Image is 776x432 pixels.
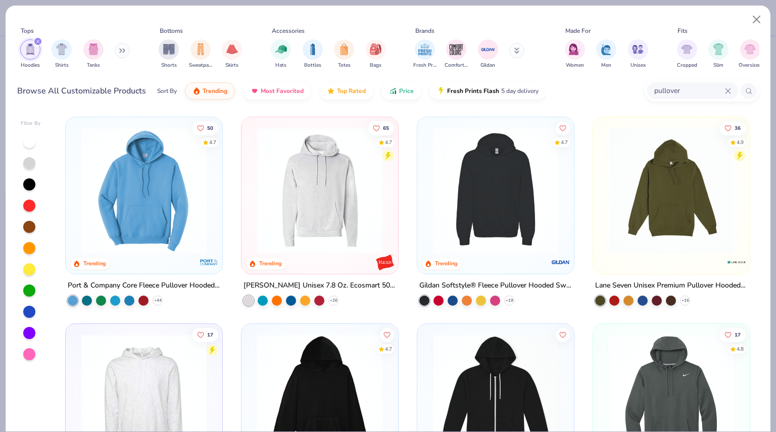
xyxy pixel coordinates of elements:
span: Fresh Prints [413,62,437,69]
button: filter button [271,39,291,69]
div: 4.8 [737,345,744,353]
button: Price [381,82,421,100]
div: Bottoms [160,26,183,35]
button: filter button [739,39,761,69]
span: + 44 [154,298,162,304]
button: Like [719,121,746,135]
img: Cropped Image [681,43,693,55]
div: Brands [415,26,434,35]
button: filter button [708,39,729,69]
span: 36 [735,125,741,130]
div: filter for Tanks [83,39,104,69]
div: [PERSON_NAME] Unisex 7.8 Oz. Ecosmart 50/50 Pullover Hooded Sweatshirt [244,279,396,292]
div: filter for Gildan [478,39,498,69]
div: Gildan Softstyle® Fleece Pullover Hooded Sweatshirt [419,279,572,292]
div: Sort By [157,86,177,95]
img: 1a07cc18-aee9-48c0-bcfb-936d85bd356b [427,127,564,254]
button: filter button [413,39,437,69]
span: Price [399,87,414,95]
span: Bags [370,62,381,69]
div: Accessories [272,26,305,35]
span: Most Favorited [261,87,304,95]
img: Lane Seven logo [726,252,746,272]
span: + 16 [681,298,689,304]
span: Slim [713,62,723,69]
div: filter for Hats [271,39,291,69]
div: Tops [21,26,34,35]
img: Port & Company logo [199,252,219,272]
img: fe3aba7b-4693-4b3e-ab95-a32d4261720b [252,127,388,254]
img: Men Image [601,43,612,55]
img: Gildan Image [480,42,496,57]
button: filter button [159,39,179,69]
button: Like [192,327,219,342]
div: 4.7 [385,345,392,353]
button: Like [192,121,219,135]
button: Like [719,327,746,342]
div: filter for Comfort Colors [445,39,468,69]
span: Sweatpants [189,62,212,69]
button: filter button [628,39,648,69]
img: Tanks Image [88,43,99,55]
img: Fresh Prints Image [417,42,432,57]
button: filter button [596,39,616,69]
div: filter for Bags [366,39,386,69]
span: Gildan [480,62,495,69]
button: filter button [677,39,697,69]
div: filter for Fresh Prints [413,39,437,69]
button: filter button [366,39,386,69]
div: filter for Bottles [303,39,323,69]
span: 17 [735,332,741,337]
span: Men [601,62,611,69]
div: filter for Cropped [677,39,697,69]
div: filter for Skirts [222,39,242,69]
div: 4.7 [561,138,568,146]
img: TopRated.gif [327,87,335,95]
div: Browse All Customizable Products [17,85,146,97]
button: Like [368,121,394,135]
div: 4.7 [210,138,217,146]
span: Comfort Colors [445,62,468,69]
span: Hoodies [21,62,40,69]
div: filter for Men [596,39,616,69]
span: Bottles [304,62,321,69]
div: Made For [565,26,591,35]
button: filter button [303,39,323,69]
img: 714dfacd-1f1a-4e34-9548-e737a59cf63a [603,127,740,254]
img: most_fav.gif [251,87,259,95]
span: Skirts [225,62,238,69]
img: Unisex Image [632,43,644,55]
span: 5 day delivery [501,85,539,97]
span: + 19 [505,298,513,304]
img: 977bff3c-1487-49cb-aa46-cbb34c04c4ec [388,127,524,254]
button: Top Rated [319,82,373,100]
span: Top Rated [337,87,366,95]
img: Skirts Image [226,43,238,55]
div: filter for Slim [708,39,729,69]
button: filter button [565,39,585,69]
button: Close [747,10,766,29]
span: Shorts [161,62,177,69]
img: Women Image [569,43,580,55]
div: filter for Sweatpants [189,39,212,69]
div: 4.9 [737,138,744,146]
img: Comfort Colors Image [449,42,464,57]
input: Try "T-Shirt" [653,85,725,97]
img: Shorts Image [163,43,175,55]
img: Hanes logo [375,252,395,272]
span: Hats [275,62,286,69]
button: Like [556,121,570,135]
button: Most Favorited [243,82,311,100]
img: Oversized Image [744,43,756,55]
div: filter for Shorts [159,39,179,69]
img: Gildan logo [551,252,571,272]
span: Unisex [630,62,646,69]
button: Fresh Prints Flash5 day delivery [429,82,546,100]
span: Cropped [677,62,697,69]
button: filter button [445,39,468,69]
div: Lane Seven Unisex Premium Pullover Hooded Sweatshirt [595,279,748,292]
button: filter button [478,39,498,69]
button: filter button [52,39,72,69]
img: trending.gif [192,87,201,95]
button: filter button [20,39,40,69]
